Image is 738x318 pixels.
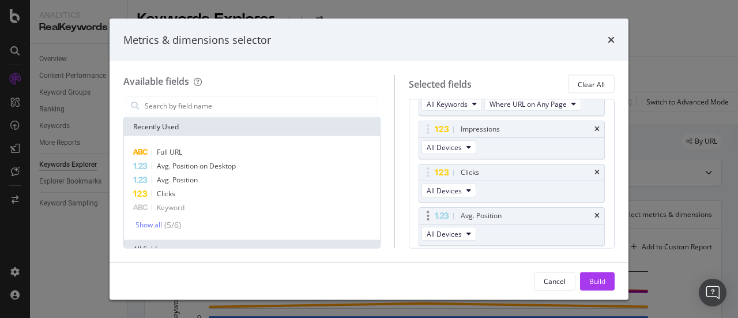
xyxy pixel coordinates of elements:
button: Cancel [534,272,575,290]
div: Open Intercom Messenger [699,279,726,306]
div: Show all [135,221,162,229]
span: All Devices [427,186,462,196]
div: Clear All [578,79,605,89]
button: Clear All [568,75,615,93]
div: ImpressionstimesAll Devices [419,121,605,160]
div: Build [589,276,605,286]
span: Avg. Position [157,175,198,185]
span: All Devices [427,143,462,152]
span: Clicks [157,189,175,199]
button: All Devices [421,184,476,198]
div: times [594,213,600,220]
div: Clicks [461,167,479,179]
div: times [594,126,600,133]
span: All Keywords [427,99,468,109]
div: Recently Used [124,118,380,136]
div: Avg. Position [461,211,502,222]
input: Search by field name [144,97,378,114]
span: All Devices [427,229,462,239]
div: ClickstimesAll Devices [419,164,605,203]
div: Avg. PositiontimesAll Devices [419,208,605,246]
div: times [608,32,615,47]
button: Build [580,272,615,290]
span: Avg. Position on Desktop [157,161,236,171]
div: Impressions [461,124,500,136]
div: times [594,170,600,177]
button: All Keywords [421,98,482,111]
button: Where URL on Any Page [484,98,581,111]
span: Keyword [157,203,184,212]
div: Selected fields [409,77,472,91]
button: All Devices [421,141,476,155]
div: Cancel [544,276,566,286]
span: Where URL on Any Page [490,99,567,109]
button: All Devices [421,227,476,241]
div: All fields [124,240,380,259]
div: ( 5 / 6 ) [162,219,181,231]
div: Available fields [123,75,189,88]
div: modal [110,18,628,300]
span: Full URL [157,147,182,157]
div: Metrics & dimensions selector [123,32,271,47]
